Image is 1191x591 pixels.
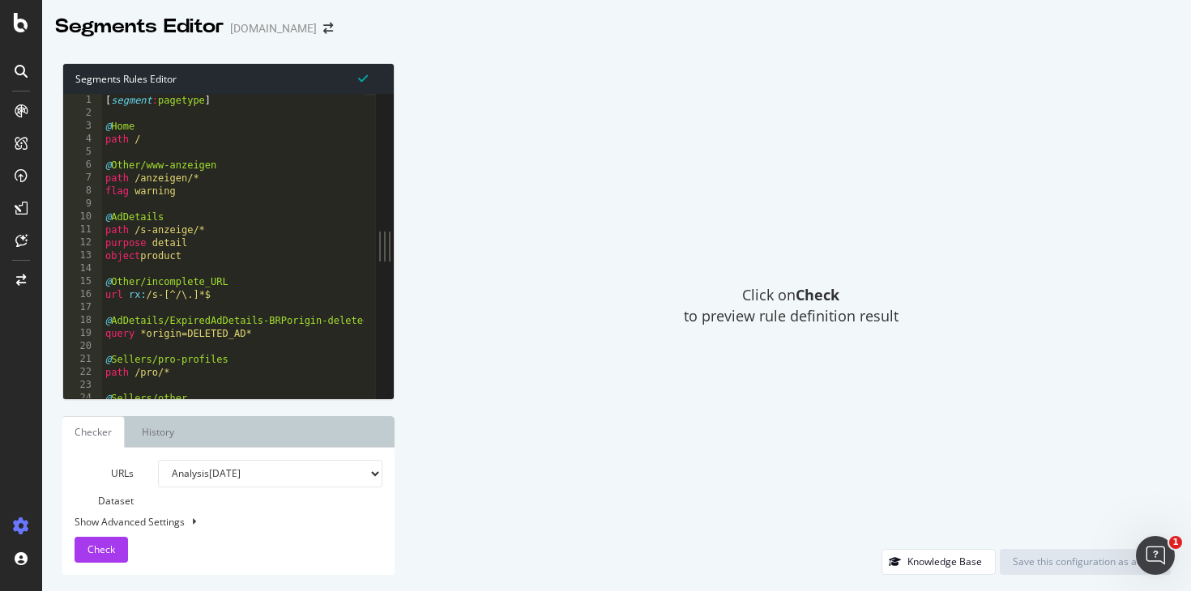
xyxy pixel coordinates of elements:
[63,301,102,314] div: 17
[63,262,102,275] div: 14
[358,70,368,86] span: Syntax is valid
[63,107,102,120] div: 2
[882,549,996,575] button: Knowledge Base
[230,20,317,36] div: [DOMAIN_NAME]
[62,416,125,448] a: Checker
[63,340,102,353] div: 20
[63,379,102,392] div: 23
[75,537,128,563] button: Check
[63,353,102,366] div: 21
[63,159,102,172] div: 6
[796,285,839,304] strong: Check
[63,172,102,185] div: 7
[907,555,982,568] div: Knowledge Base
[63,64,394,94] div: Segments Rules Editor
[323,23,333,34] div: arrow-right-arrow-left
[63,249,102,262] div: 13
[684,285,899,326] span: Click on to preview rule definition result
[1136,536,1175,575] iframe: Intercom live chat
[63,185,102,198] div: 8
[63,223,102,236] div: 11
[1000,549,1171,575] button: Save this configuration as active
[63,236,102,249] div: 12
[63,275,102,288] div: 15
[62,460,146,515] label: URLs Dataset
[55,13,224,40] div: Segments Editor
[63,314,102,327] div: 18
[63,327,102,340] div: 19
[1169,536,1182,549] span: 1
[63,94,102,107] div: 1
[62,515,370,529] div: Show Advanced Settings
[63,288,102,301] div: 16
[63,133,102,146] div: 4
[63,392,102,405] div: 24
[1013,555,1158,568] div: Save this configuration as active
[63,210,102,223] div: 10
[129,416,187,448] a: History
[63,198,102,210] div: 9
[63,146,102,159] div: 5
[882,555,996,568] a: Knowledge Base
[63,366,102,379] div: 22
[88,542,115,556] span: Check
[63,120,102,133] div: 3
